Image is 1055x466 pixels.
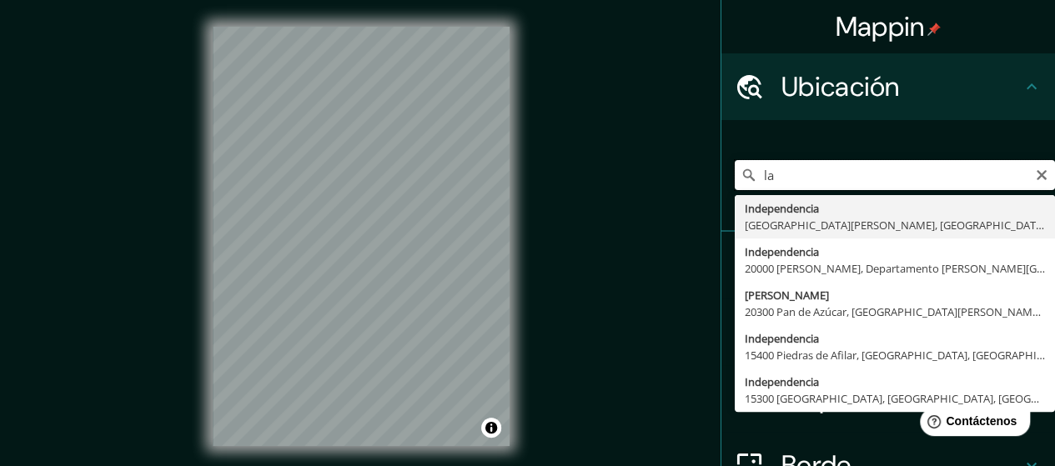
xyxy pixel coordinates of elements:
div: Patas [721,232,1055,298]
font: [PERSON_NAME] [745,288,829,303]
canvas: Mapa [213,27,510,446]
img: pin-icon.png [927,23,941,36]
button: Activar o desactivar atribución [481,418,501,438]
div: Disposición [721,365,1055,432]
div: Ubicación [721,53,1055,120]
font: Independencia [745,331,819,346]
input: Elige tu ciudad o zona [735,160,1055,190]
font: Mappin [836,9,925,44]
iframe: Lanzador de widgets de ayuda [907,401,1037,448]
font: Independencia [745,201,819,216]
font: Independencia [745,374,819,389]
div: Estilo [721,298,1055,365]
font: Independencia [745,244,819,259]
button: Claro [1035,166,1048,182]
font: Ubicación [781,69,900,104]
